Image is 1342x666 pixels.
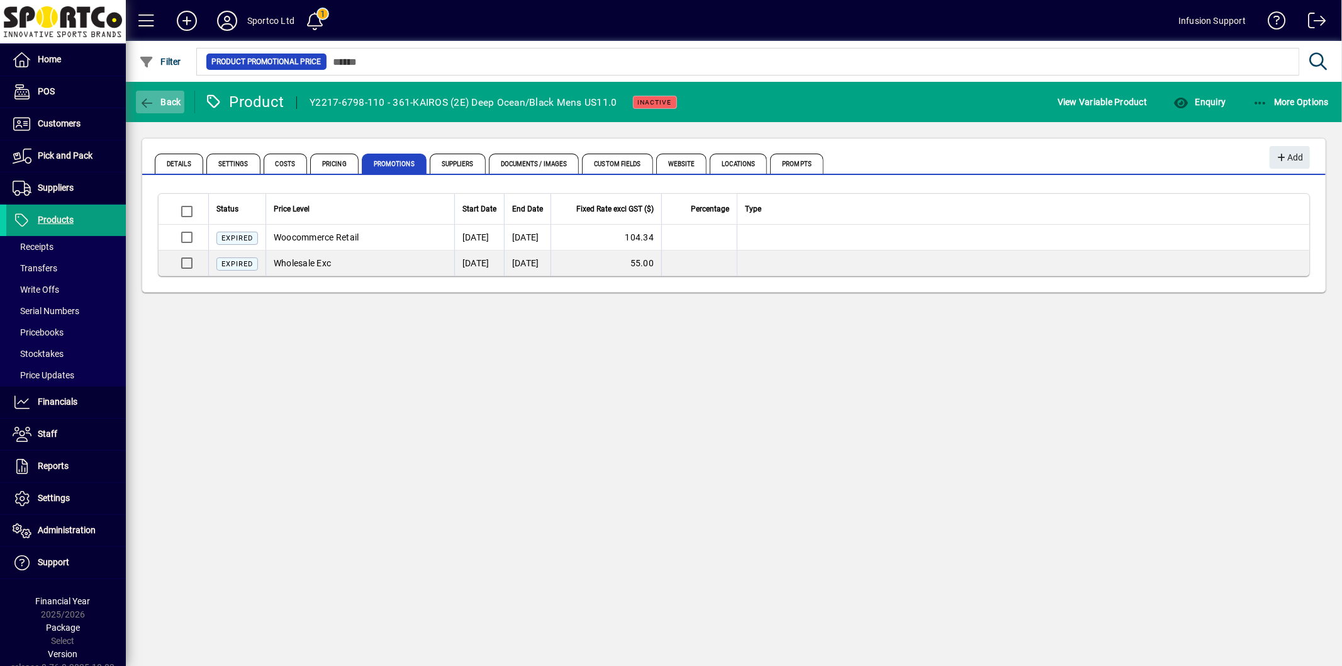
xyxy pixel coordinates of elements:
[656,154,707,174] span: Website
[1054,91,1150,113] button: View Variable Product
[1170,91,1229,113] button: Enquiry
[1253,97,1329,107] span: More Options
[454,251,504,276] td: [DATE]
[48,649,78,659] span: Version
[221,260,253,268] span: Expired
[38,54,61,64] span: Home
[6,108,126,140] a: Customers
[638,98,672,106] span: Inactive
[38,461,69,471] span: Reports
[38,429,57,439] span: Staff
[204,92,284,112] div: Product
[38,525,96,535] span: Administration
[264,154,308,174] span: Costs
[13,327,64,337] span: Pricebooks
[167,9,207,32] button: Add
[216,202,238,216] span: Status
[504,225,551,251] td: [DATE]
[6,172,126,204] a: Suppliers
[1178,11,1246,31] div: Infusion Support
[136,50,184,73] button: Filter
[504,251,551,276] td: [DATE]
[221,234,253,242] span: Expired
[1058,92,1147,112] span: View Variable Product
[310,93,617,113] div: Y2217-6798-110 - 361-KAIROS (2E) Deep Ocean/Black Mens US11.0
[6,76,126,108] a: POS
[745,202,761,216] span: Type
[139,57,181,67] span: Filter
[46,623,80,633] span: Package
[6,140,126,172] a: Pick and Pack
[1250,91,1333,113] button: More Options
[6,515,126,546] a: Administration
[551,251,661,276] td: 55.00
[13,285,59,295] span: Write Offs
[207,9,247,32] button: Profile
[6,483,126,514] a: Settings
[36,596,91,606] span: Financial Year
[6,300,126,322] a: Serial Numbers
[274,202,310,216] span: Price Level
[13,242,53,252] span: Receipts
[454,225,504,251] td: [DATE]
[489,154,579,174] span: Documents / Images
[582,154,652,174] span: Custom Fields
[1299,3,1326,43] a: Logout
[1173,97,1226,107] span: Enquiry
[38,557,69,567] span: Support
[38,86,55,96] span: POS
[6,322,126,343] a: Pricebooks
[430,154,486,174] span: Suppliers
[38,183,74,193] span: Suppliers
[6,547,126,579] a: Support
[576,202,654,216] span: Fixed Rate excl GST ($)
[1258,3,1286,43] a: Knowledge Base
[512,202,543,216] span: End Date
[38,118,81,128] span: Customers
[13,349,64,359] span: Stocktakes
[551,225,661,251] td: 104.34
[1270,146,1310,169] button: Add
[710,154,767,174] span: Locations
[13,370,74,380] span: Price Updates
[6,419,126,450] a: Staff
[38,397,77,407] span: Financials
[362,154,427,174] span: Promotions
[126,91,195,113] app-page-header-button: Back
[211,55,322,68] span: Product Promotional Price
[206,154,260,174] span: Settings
[266,251,454,276] td: Wholesale Exc
[38,215,74,225] span: Products
[139,97,181,107] span: Back
[462,202,496,216] span: Start Date
[155,154,203,174] span: Details
[136,91,184,113] button: Back
[266,225,454,251] td: Woocommerce Retail
[6,343,126,364] a: Stocktakes
[38,150,92,161] span: Pick and Pack
[38,493,70,503] span: Settings
[6,387,126,418] a: Financials
[6,279,126,300] a: Write Offs
[310,154,359,174] span: Pricing
[6,44,126,76] a: Home
[6,451,126,482] a: Reports
[770,154,824,174] span: Prompts
[1276,147,1303,168] span: Add
[6,364,126,386] a: Price Updates
[6,236,126,257] a: Receipts
[13,263,57,273] span: Transfers
[6,257,126,279] a: Transfers
[13,306,79,316] span: Serial Numbers
[247,11,294,31] div: Sportco Ltd
[691,202,729,216] span: Percentage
